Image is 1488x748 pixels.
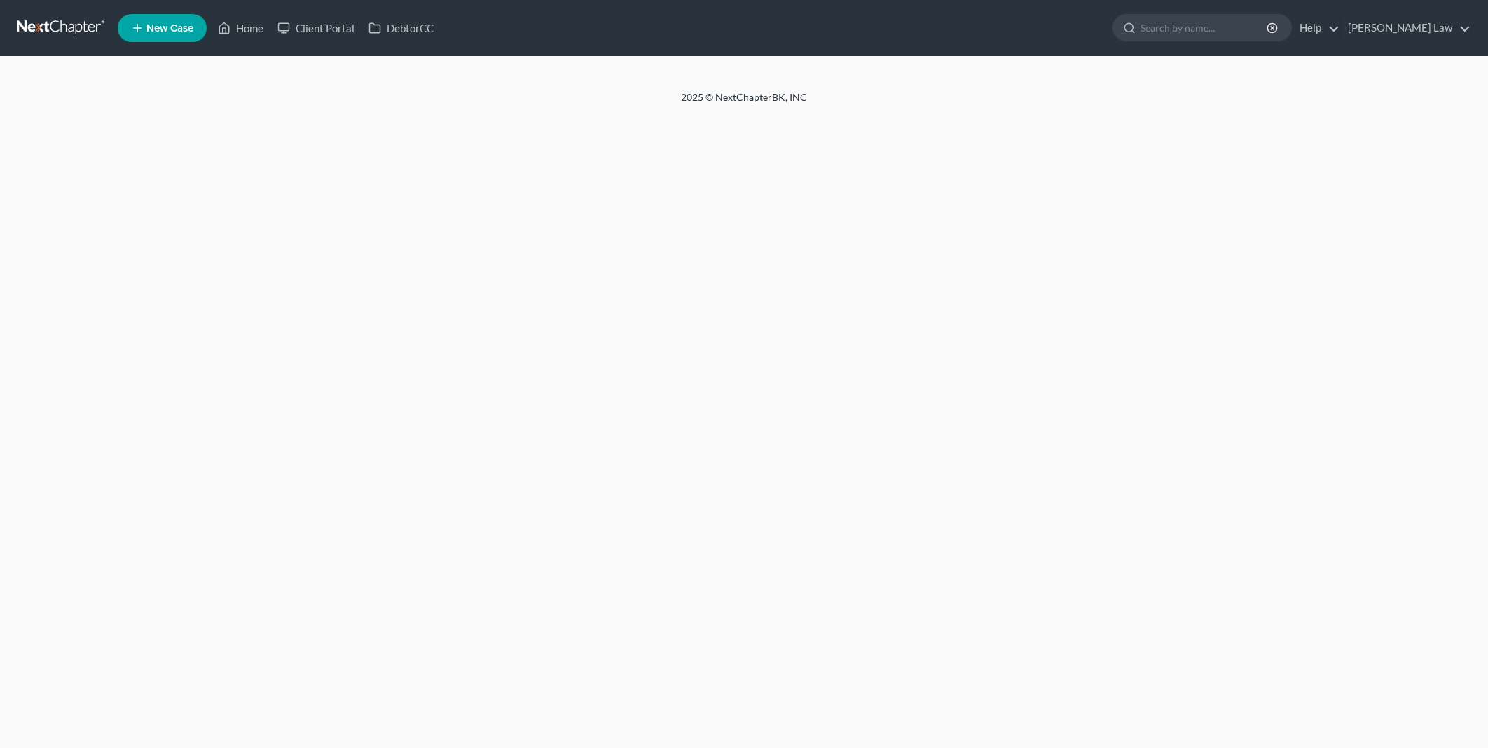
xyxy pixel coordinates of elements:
a: Home [211,15,270,41]
span: New Case [146,23,193,34]
a: Help [1293,15,1339,41]
a: [PERSON_NAME] Law [1341,15,1470,41]
div: 2025 © NextChapterBK, INC [345,90,1143,116]
a: Client Portal [270,15,361,41]
input: Search by name... [1141,15,1269,41]
a: DebtorCC [361,15,441,41]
